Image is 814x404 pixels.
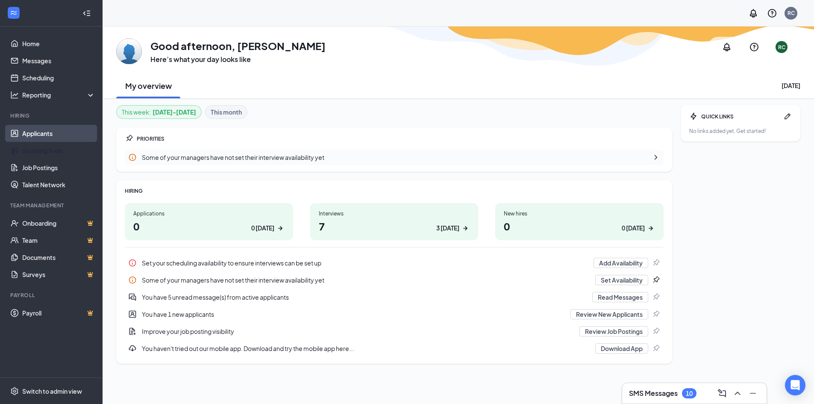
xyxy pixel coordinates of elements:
h1: 0 [504,219,655,233]
div: You have 1 new applicants [125,306,664,323]
svg: Info [128,276,137,284]
svg: Pin [652,276,660,284]
button: Minimize [746,386,760,400]
div: You have 5 unread message(s) from active applicants [142,293,587,301]
svg: Pen [783,112,792,121]
div: Applications [133,210,285,217]
div: PRIORITIES [137,135,664,142]
h3: Here’s what your day looks like [150,55,326,64]
div: Open Intercom Messenger [785,375,805,395]
div: Switch to admin view [22,387,82,395]
div: Improve your job posting visibility [142,327,574,336]
a: DocumentsCrown [22,249,95,266]
div: 0 [DATE] [622,224,645,233]
button: Add Availability [594,258,648,268]
button: Download App [595,343,648,354]
div: Payroll [10,292,94,299]
div: 10 [686,390,693,397]
h1: 7 [319,219,470,233]
svg: Pin [652,310,660,318]
a: Interviews73 [DATE]ArrowRight [310,203,479,240]
a: New hires00 [DATE]ArrowRight [495,203,664,240]
svg: DoubleChatActive [128,293,137,301]
div: You have 5 unread message(s) from active applicants [125,289,664,306]
h1: Good afternoon, [PERSON_NAME] [150,38,326,53]
button: ComposeMessage [715,386,729,400]
svg: ChevronRight [652,153,660,162]
svg: QuestionInfo [749,42,759,52]
a: UserEntityYou have 1 new applicantsReview New ApplicantsPin [125,306,664,323]
svg: ChevronUp [732,388,743,398]
div: You have 1 new applicants [142,310,565,318]
h2: My overview [125,80,172,91]
div: Some of your managers have not set their interview availability yet [142,153,646,162]
button: Read Messages [592,292,648,302]
svg: Notifications [748,8,758,18]
div: This week : [122,107,196,117]
svg: Analysis [10,91,19,99]
a: DocumentAddImprove your job posting visibilityReview Job PostingsPin [125,323,664,340]
svg: ArrowRight [461,224,470,233]
svg: Pin [125,134,133,143]
svg: Info [128,259,137,267]
svg: Collapse [82,9,91,18]
a: InfoSome of your managers have not set their interview availability yetSet AvailabilityPin [125,271,664,289]
div: Interviews [319,210,470,217]
div: Team Management [10,202,94,209]
b: This month [211,107,242,117]
svg: Bolt [689,112,698,121]
h3: SMS Messages [629,389,678,398]
a: Talent Network [22,176,95,193]
button: Review New Applicants [570,309,648,319]
svg: Minimize [748,388,758,398]
svg: Pin [652,293,660,301]
div: Improve your job posting visibility [125,323,664,340]
div: 0 [DATE] [251,224,274,233]
div: No links added yet. Get started! [689,127,792,135]
a: InfoSet your scheduling availability to ensure interviews can be set upAdd AvailabilityPin [125,254,664,271]
h1: 0 [133,219,285,233]
svg: Download [128,344,137,353]
a: Sourcing Tools [22,142,95,159]
svg: Notifications [722,42,732,52]
div: Some of your managers have not set their interview availability yet [125,150,664,165]
div: HIRING [125,187,664,195]
a: DoubleChatActiveYou have 5 unread message(s) from active applicantsRead MessagesPin [125,289,664,306]
button: ChevronUp [731,386,744,400]
a: InfoSome of your managers have not set their interview availability yetChevronRight [125,150,664,165]
svg: DocumentAdd [128,327,137,336]
div: Hiring [10,112,94,119]
svg: Pin [652,327,660,336]
a: PayrollCrown [22,304,95,321]
a: Applicants [22,125,95,142]
a: TeamCrown [22,232,95,249]
a: Job Postings [22,159,95,176]
button: Set Availability [595,275,648,285]
svg: Pin [652,259,660,267]
b: [DATE] - [DATE] [153,107,196,117]
div: QUICK LINKS [701,113,780,120]
div: Reporting [22,91,96,99]
a: Scheduling [22,69,95,86]
svg: ArrowRight [276,224,285,233]
svg: QuestionInfo [767,8,777,18]
svg: ComposeMessage [717,388,727,398]
a: SurveysCrown [22,266,95,283]
a: Applications00 [DATE]ArrowRight [125,203,293,240]
button: Review Job Postings [579,326,648,336]
svg: Settings [10,387,19,395]
a: DownloadYou haven't tried out our mobile app. Download and try the mobile app here...Download AppPin [125,340,664,357]
div: You haven't tried out our mobile app. Download and try the mobile app here... [125,340,664,357]
svg: Info [128,153,137,162]
div: Some of your managers have not set their interview availability yet [125,271,664,289]
div: Some of your managers have not set their interview availability yet [142,276,590,284]
img: Reta Corbin [116,38,142,64]
svg: ArrowRight [646,224,655,233]
svg: Pin [652,344,660,353]
a: Messages [22,52,95,69]
div: New hires [504,210,655,217]
a: OnboardingCrown [22,215,95,232]
div: RC [788,9,795,17]
div: 3 [DATE] [436,224,459,233]
svg: UserEntity [128,310,137,318]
